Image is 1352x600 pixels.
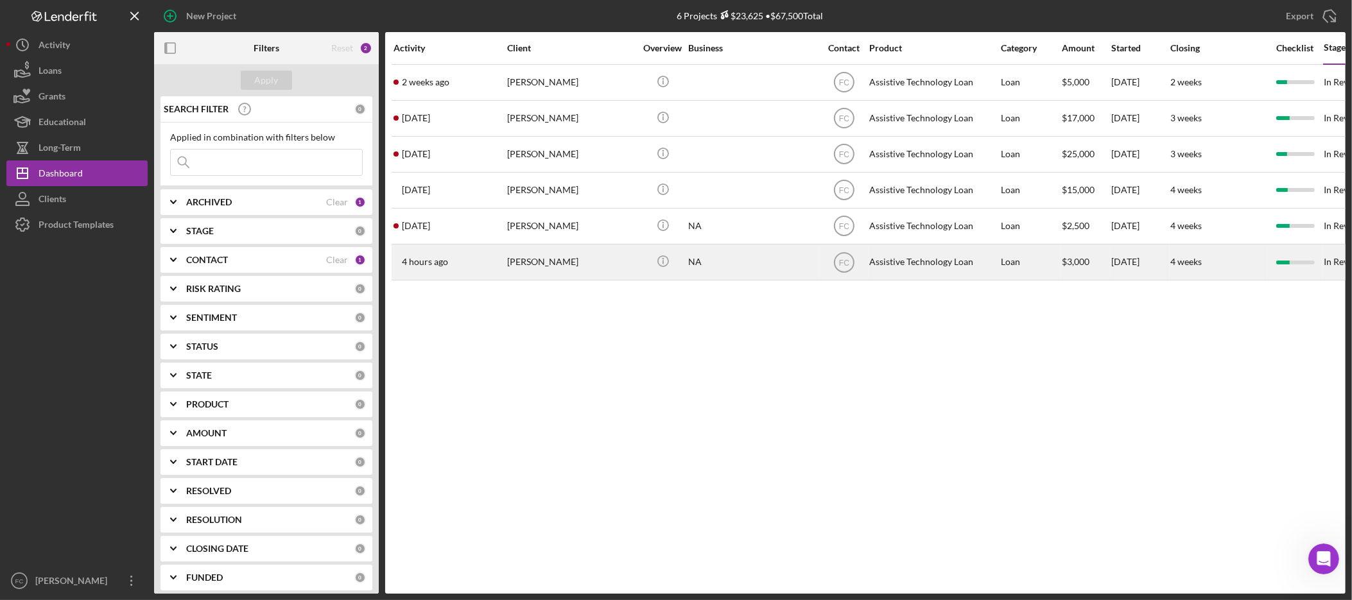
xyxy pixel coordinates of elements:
[39,109,86,138] div: Educational
[394,43,506,53] div: Activity
[507,43,636,53] div: Client
[402,149,430,159] time: 2025-09-18 04:57
[164,104,229,114] b: SEARCH FILTER
[39,58,62,87] div: Loans
[1062,220,1089,231] span: $2,500
[1170,148,1202,159] time: 3 weeks
[6,109,148,135] button: Educational
[688,245,817,279] div: NA
[186,486,231,496] b: RESOLVED
[869,43,998,53] div: Product
[1170,220,1202,231] time: 4 weeks
[6,32,148,58] button: Activity
[869,65,998,99] div: Assistive Technology Loan
[839,186,849,195] text: FC
[402,257,448,267] time: 2025-09-24 18:45
[354,572,366,583] div: 0
[507,65,636,99] div: [PERSON_NAME]
[39,212,114,241] div: Product Templates
[820,43,868,53] div: Contact
[1001,43,1061,53] div: Category
[1111,43,1169,53] div: Started
[6,186,148,212] button: Clients
[839,258,849,267] text: FC
[6,160,148,186] button: Dashboard
[186,515,242,525] b: RESOLUTION
[186,3,236,29] div: New Project
[6,83,148,109] button: Grants
[402,113,430,123] time: 2025-09-15 01:23
[154,3,249,29] button: New Project
[39,83,65,112] div: Grants
[354,196,366,208] div: 1
[354,514,366,526] div: 0
[839,78,849,87] text: FC
[39,135,81,164] div: Long-Term
[186,428,227,438] b: AMOUNT
[869,137,998,171] div: Assistive Technology Loan
[677,10,823,21] div: 6 Projects • $67,500 Total
[1111,65,1169,99] div: [DATE]
[507,137,636,171] div: [PERSON_NAME]
[869,209,998,243] div: Assistive Technology Loan
[507,209,636,243] div: [PERSON_NAME]
[186,544,248,554] b: CLOSING DATE
[639,43,687,53] div: Overview
[688,43,817,53] div: Business
[1111,209,1169,243] div: [DATE]
[360,42,372,55] div: 2
[241,71,292,90] button: Apply
[186,313,237,323] b: SENTIMENT
[1170,43,1267,53] div: Closing
[688,209,817,243] div: NA
[6,135,148,160] button: Long-Term
[1001,245,1061,279] div: Loan
[839,222,849,231] text: FC
[186,341,218,352] b: STATUS
[869,245,998,279] div: Assistive Technology Loan
[186,572,223,583] b: FUNDED
[6,58,148,83] button: Loans
[186,226,214,236] b: STAGE
[1001,173,1061,207] div: Loan
[402,221,430,231] time: 2025-09-23 18:48
[15,578,24,585] text: FC
[39,186,66,215] div: Clients
[326,255,348,265] div: Clear
[507,173,636,207] div: [PERSON_NAME]
[1273,3,1346,29] button: Export
[354,370,366,381] div: 0
[254,43,279,53] b: Filters
[326,197,348,207] div: Clear
[255,71,279,90] div: Apply
[839,150,849,159] text: FC
[1001,137,1061,171] div: Loan
[507,245,636,279] div: [PERSON_NAME]
[354,427,366,439] div: 0
[869,173,998,207] div: Assistive Technology Loan
[170,132,363,142] div: Applied in combination with filters below
[186,399,229,409] b: PRODUCT
[186,197,232,207] b: ARCHIVED
[1111,245,1169,279] div: [DATE]
[507,101,636,135] div: [PERSON_NAME]
[1170,76,1202,87] time: 2 weeks
[6,212,148,237] button: Product Templates
[1170,184,1202,195] time: 4 weeks
[354,399,366,410] div: 0
[1062,112,1095,123] span: $17,000
[1268,43,1322,53] div: Checklist
[354,456,366,468] div: 0
[39,32,70,61] div: Activity
[186,370,212,381] b: STATE
[354,283,366,295] div: 0
[354,485,366,497] div: 0
[1062,148,1095,159] span: $25,000
[354,225,366,237] div: 0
